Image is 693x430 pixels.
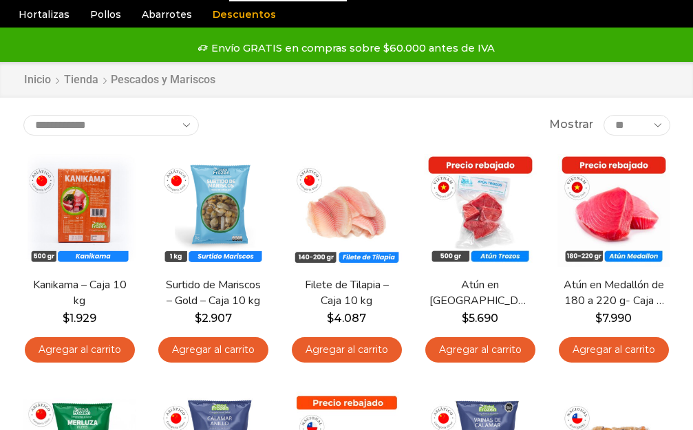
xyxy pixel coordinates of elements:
a: Inicio [23,72,52,88]
a: Hortalizas [12,1,76,28]
a: Agregar al carrito: “Atún en Medallón de 180 a 220 g- Caja 5 kg” [559,337,669,363]
a: Atún en [GEOGRAPHIC_DATA] – Caja 10 kg [429,277,531,309]
bdi: 7.990 [595,312,632,325]
span: $ [462,312,469,325]
a: Descuentos [206,1,283,28]
select: Pedido de la tienda [23,115,199,136]
a: Tienda [63,72,99,88]
a: Agregar al carrito: “Kanikama – Caja 10 kg” [25,337,135,363]
a: Pollos [83,1,128,28]
a: Surtido de Mariscos – Gold – Caja 10 kg [162,277,264,309]
span: $ [595,312,602,325]
bdi: 4.087 [327,312,366,325]
span: $ [327,312,334,325]
span: $ [195,312,202,325]
a: Kanikama – Caja 10 kg [29,277,131,309]
a: Agregar al carrito: “Filete de Tilapia - Caja 10 kg” [292,337,402,363]
bdi: 1.929 [63,312,96,325]
span: Mostrar [549,117,593,133]
bdi: 5.690 [462,312,498,325]
a: Agregar al carrito: “Surtido de Mariscos - Gold - Caja 10 kg” [158,337,268,363]
a: Atún en Medallón de 180 a 220 g- Caja 5 kg [563,277,665,309]
bdi: 2.907 [195,312,232,325]
nav: Breadcrumb [23,72,215,88]
span: $ [63,312,70,325]
h1: Pescados y Mariscos [111,73,215,86]
a: Abarrotes [135,1,199,28]
a: Filete de Tilapia – Caja 10 kg [296,277,398,309]
a: Agregar al carrito: “Atún en Trozos - Caja 10 kg” [425,337,535,363]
